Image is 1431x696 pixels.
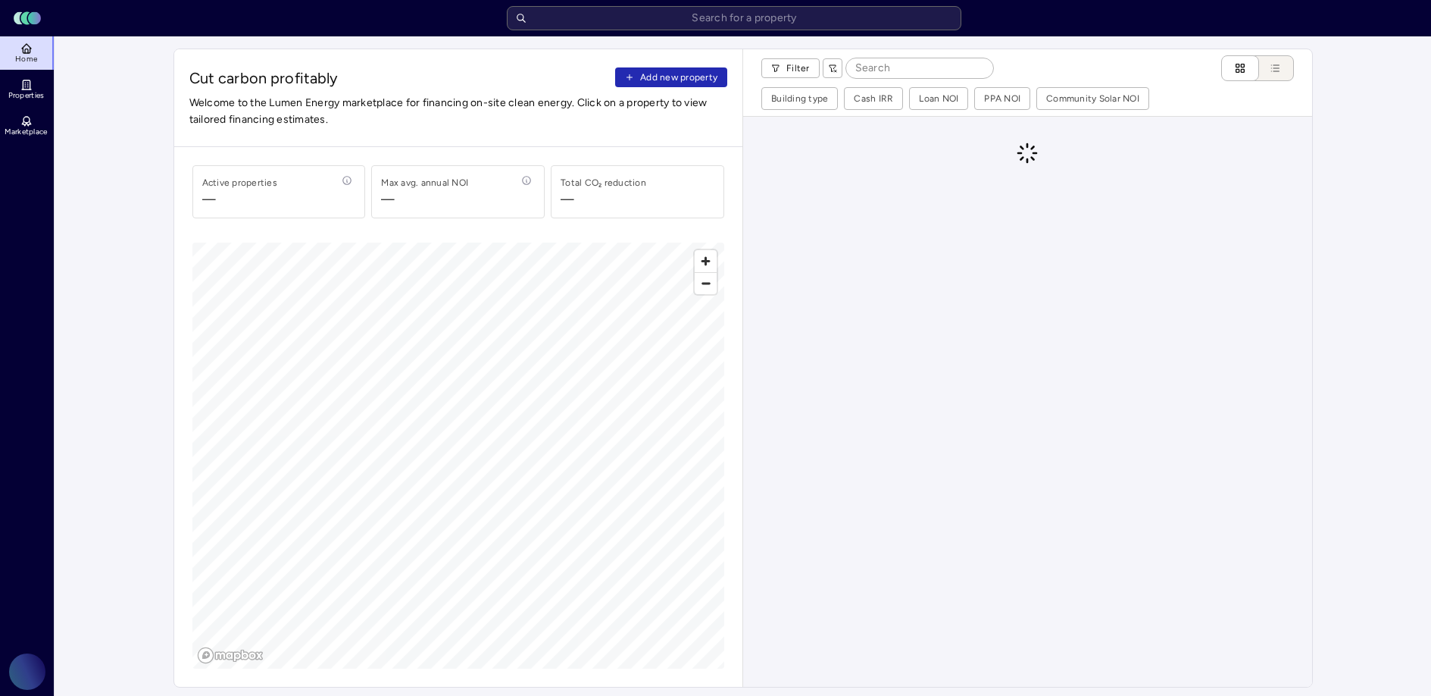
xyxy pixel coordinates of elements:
[189,95,728,128] span: Welcome to the Lumen Energy marketplace for financing on-site clean energy. Click on a property t...
[507,6,961,30] input: Search for a property
[984,91,1020,106] div: PPA NOI
[381,175,468,190] div: Max avg. annual NOI
[761,58,820,78] button: Filter
[1037,88,1148,109] button: Community Solar NOI
[381,190,468,208] span: —
[846,58,993,78] input: Search
[919,91,958,106] div: Loan NOI
[845,88,902,109] button: Cash IRR
[197,647,264,664] a: Mapbox logo
[15,55,37,64] span: Home
[8,91,45,100] span: Properties
[1244,55,1294,81] button: List view
[561,175,646,190] div: Total CO₂ reduction
[640,70,717,85] span: Add new property
[910,88,967,109] button: Loan NOI
[202,175,277,190] div: Active properties
[695,273,717,294] span: Zoom out
[762,88,837,109] button: Building type
[189,67,610,89] span: Cut carbon profitably
[695,250,717,272] button: Zoom in
[561,190,574,208] div: —
[771,91,828,106] div: Building type
[786,61,810,76] span: Filter
[695,272,717,294] button: Zoom out
[1046,91,1139,106] div: Community Solar NOI
[202,190,277,208] span: —
[854,91,893,106] div: Cash IRR
[615,67,727,87] button: Add new property
[5,127,47,136] span: Marketplace
[192,243,725,669] canvas: Map
[1221,55,1259,81] button: Cards view
[975,88,1030,109] button: PPA NOI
